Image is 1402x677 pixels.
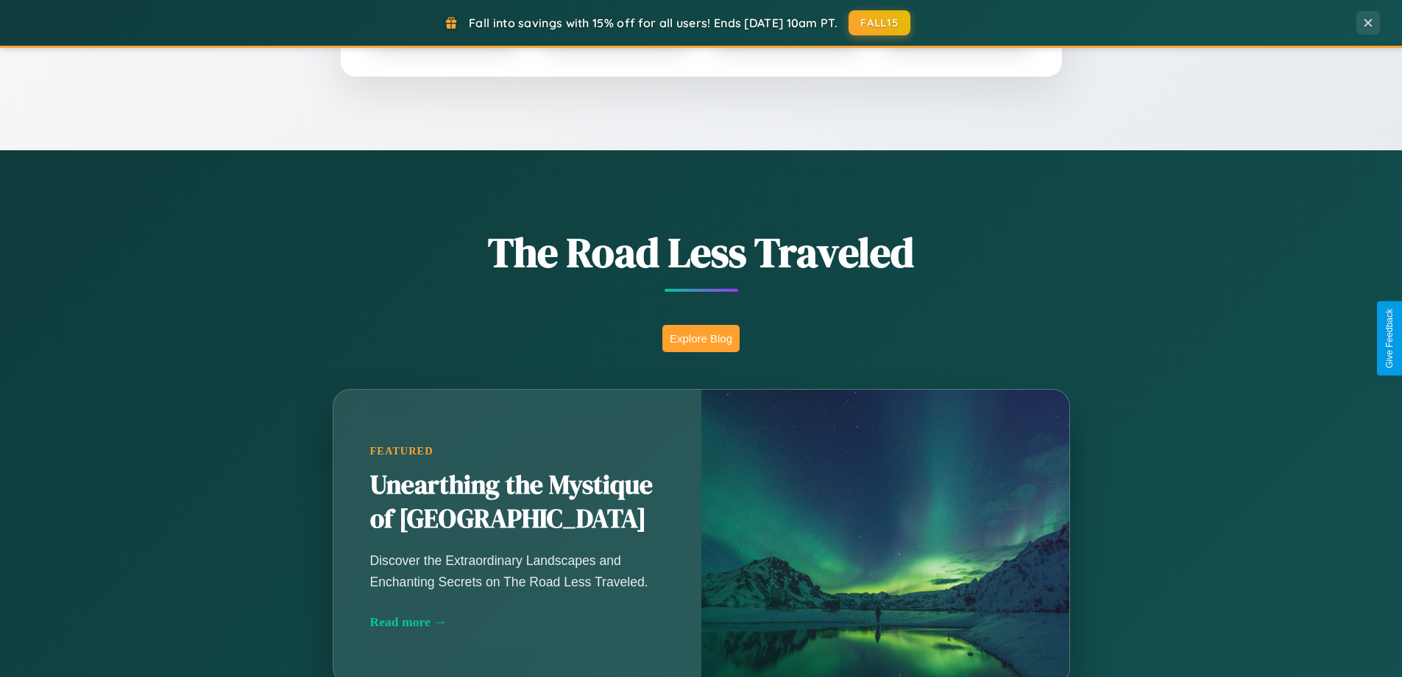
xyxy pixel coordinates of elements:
h1: The Road Less Traveled [260,224,1143,281]
span: Fall into savings with 15% off for all users! Ends [DATE] 10am PT. [469,15,838,30]
button: Explore Blog [662,325,740,352]
button: FALL15 [849,10,910,35]
div: Featured [370,445,665,457]
h2: Unearthing the Mystique of [GEOGRAPHIC_DATA] [370,469,665,536]
div: Read more → [370,614,665,630]
div: Give Feedback [1384,309,1395,368]
p: Discover the Extraordinary Landscapes and Enchanting Secrets on The Road Less Traveled. [370,550,665,592]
